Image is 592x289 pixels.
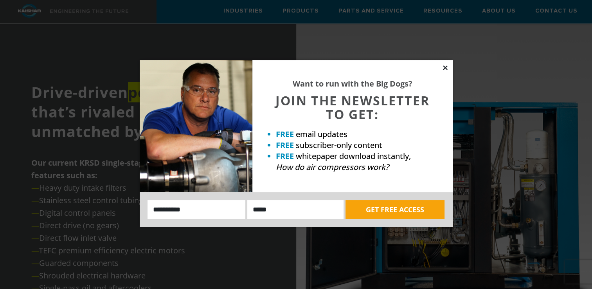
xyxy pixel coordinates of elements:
[296,129,347,139] span: email updates
[296,151,411,161] span: whitepaper download instantly,
[293,78,412,89] strong: Want to run with the Big Dogs?
[296,140,382,150] span: subscriber-only content
[442,64,449,71] button: Close
[276,151,294,161] strong: FREE
[275,92,430,123] span: JOIN THE NEWSLETTER TO GET:
[345,200,444,219] button: GET FREE ACCESS
[148,200,246,219] input: Name:
[247,200,344,219] input: Email
[276,140,294,150] strong: FREE
[276,129,294,139] strong: FREE
[276,162,389,172] em: How do air compressors work?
